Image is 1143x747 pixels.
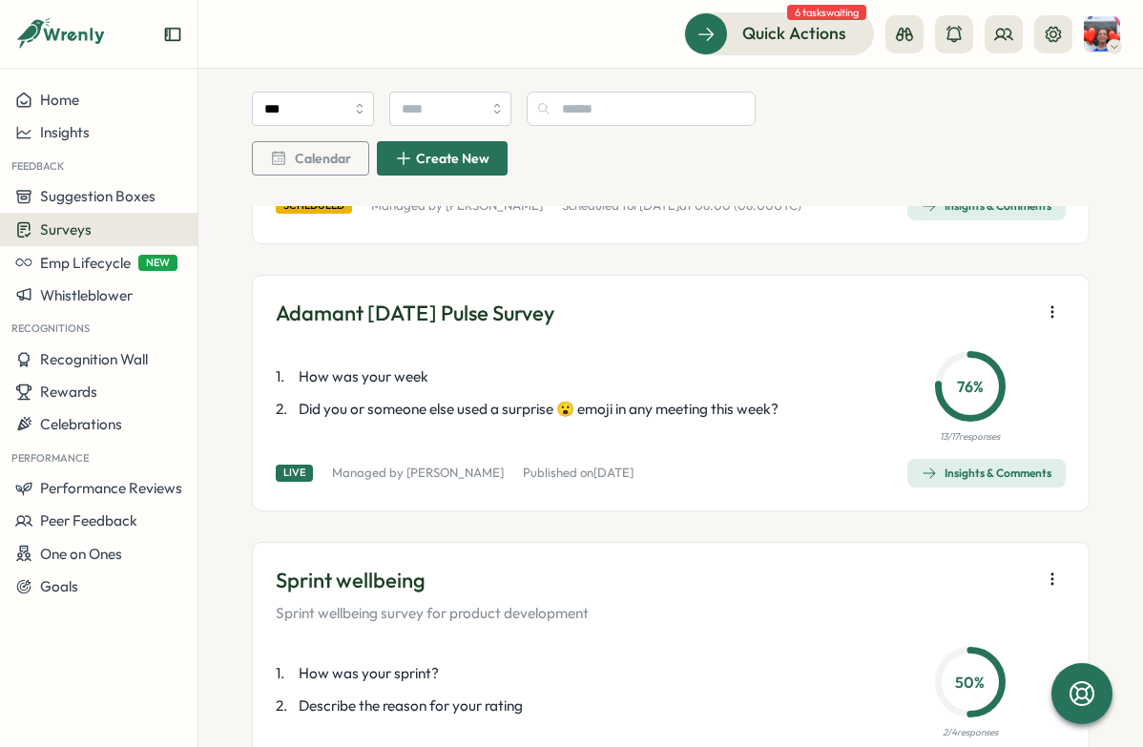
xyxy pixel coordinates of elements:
span: Recognition Wall [40,350,148,368]
span: 6 tasks waiting [787,5,866,20]
span: Describe the reason for your rating [299,695,523,716]
span: Suggestion Boxes [40,187,156,205]
div: Live [276,465,313,481]
span: Create New [416,152,489,165]
img: Anne Fraser-Vatto [1084,16,1120,52]
span: NEW [138,255,177,271]
span: How was your week [299,366,428,387]
span: [DATE] [593,465,634,480]
span: 2 . [276,399,295,420]
p: Managed by [332,465,504,482]
span: One on Ones [40,545,122,563]
p: 2 / 4 responses [943,725,998,740]
span: 1 . [276,366,295,387]
span: Quick Actions [742,21,846,46]
span: 1 . [276,663,295,684]
button: Insights & Comments [907,459,1066,488]
p: 76 % [941,374,1000,398]
span: Emp Lifecycle [40,254,131,272]
a: [PERSON_NAME] [406,465,504,480]
span: Peer Feedback [40,511,137,529]
button: Expand sidebar [163,25,182,44]
span: Goals [40,577,78,595]
span: Insights [40,123,90,141]
span: 2 . [276,695,295,716]
span: Home [40,91,79,109]
span: How was your sprint? [299,663,439,684]
button: Create New [377,141,508,176]
p: 13 / 17 responses [940,429,1000,445]
span: Performance Reviews [40,479,182,497]
button: Quick Actions [684,12,874,54]
div: Insights & Comments [922,466,1051,481]
span: Whistleblower [40,286,133,304]
p: 50 % [941,670,1000,694]
p: Published on [523,465,634,482]
p: Adamant [DATE] Pulse Survey [276,299,554,328]
p: Sprint wellbeing survey for product development [276,603,589,624]
p: Sprint wellbeing [276,566,589,595]
span: Surveys [40,220,92,239]
span: Celebrations [40,415,122,433]
span: Did you or someone else used a surprise 😮 emoji in any meeting this week? [299,399,779,420]
button: Calendar [252,141,369,176]
span: Calendar [295,152,351,165]
span: Rewards [40,383,97,401]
